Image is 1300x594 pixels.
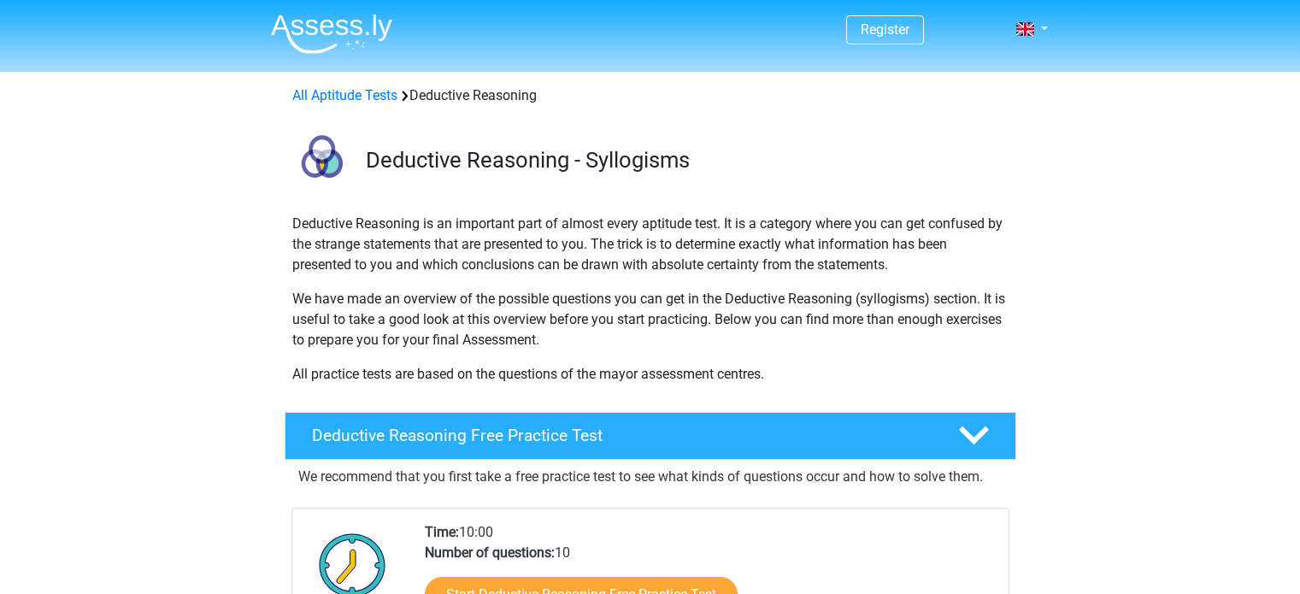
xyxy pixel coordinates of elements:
img: Assessly [271,14,392,54]
a: All Aptitude Tests [292,87,397,103]
p: We have made an overview of the possible questions you can get in the Deductive Reasoning (syllog... [292,289,1009,350]
p: All practice tests are based on the questions of the mayor assessment centres. [292,364,1009,385]
h3: Deductive Reasoning - Syllogisms [366,147,1003,173]
b: Time: [425,524,459,540]
div: Deductive Reasoning [285,85,1015,106]
b: Number of questions: [425,544,555,561]
a: Register [861,21,909,38]
a: Deductive Reasoning Free Practice Test [278,412,1023,460]
p: We recommend that you first take a free practice test to see what kinds of questions occur and ho... [298,467,1003,487]
p: Deductive Reasoning is an important part of almost every aptitude test. It is a category where yo... [292,214,1009,275]
h4: Deductive Reasoning Free Practice Test [312,426,931,445]
img: deductive reasoning [285,126,358,199]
